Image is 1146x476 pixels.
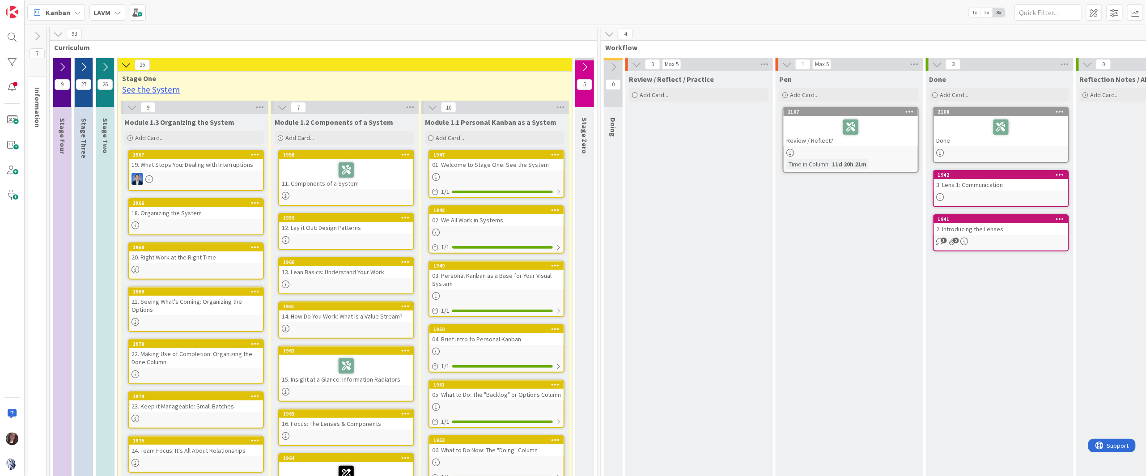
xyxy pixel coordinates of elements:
span: 3x [993,8,1005,17]
span: Stage Zero [580,118,589,154]
div: 1967 [129,151,263,159]
span: Add Card... [285,134,314,142]
span: 2x [981,8,993,17]
div: 1947 [429,151,564,159]
div: 11d 20h 21m [830,159,869,169]
div: 1975 [133,438,263,444]
span: 1 / 1 [441,361,450,371]
span: Add Card... [640,91,668,99]
div: 197423. Keep it Manageable: Small Batches [129,392,263,412]
div: Max 5 [815,62,829,67]
div: 1950 [429,325,564,333]
img: Visit kanbanzone.com [6,6,18,18]
div: 1967 [133,152,263,158]
span: 10 [441,102,456,113]
div: 01. Welcome to Stage One: See the System [429,159,564,170]
div: 195306. What to Do Now: The "Doing" Column [429,436,564,456]
div: 1969 [129,288,263,296]
div: 2107Review / Reflect? [784,108,918,146]
span: 3 [941,238,947,243]
div: 1951 [429,381,564,389]
span: 7 [291,102,306,113]
div: 1941 [934,215,1068,223]
span: 0 [1096,59,1111,70]
span: 26 [98,79,113,90]
span: 2 [953,238,959,243]
span: Doing [609,118,618,137]
div: 1966 [129,199,263,207]
div: 1975 [129,437,263,445]
input: Quick Filter... [1014,4,1082,21]
span: 1 [795,59,811,70]
div: 1963 [283,411,413,417]
div: 2107 [784,108,918,116]
span: 93 [67,29,82,39]
div: 13. Lean Basics: Understand Your Work [279,266,413,278]
div: 196719. What Stops You: Dealing with Interruptions [129,151,263,170]
span: 9 [55,79,70,90]
div: 1974 [129,392,263,400]
div: 1962 [279,347,413,355]
div: 1941 [938,216,1068,222]
div: 3. Lens 1: Communication [934,179,1068,191]
img: TD [6,433,18,445]
span: Stage Four [58,118,67,154]
div: 19423. Lens 1: Communication [934,171,1068,191]
div: 1963 [279,410,413,418]
div: 1948 [433,207,564,213]
div: 194802. We All Work in Systems [429,206,564,226]
span: 5 [577,79,592,90]
div: 195912. Lay it Out: Design Patterns [279,214,413,234]
div: 12. Lay it Out: Design Patterns [279,222,413,234]
span: Stage Two [101,118,110,153]
div: DP [129,173,263,185]
div: 2. Introducing the Lenses [934,223,1068,235]
div: Review / Reflect? [784,116,918,146]
a: See the System [122,84,180,95]
b: LAVM [93,8,110,17]
span: 4 [618,29,633,39]
div: 1964 [283,455,413,461]
div: 1968 [133,244,263,251]
div: 197022. Making Use of Completion: Organizing the Done Column [129,340,263,368]
div: 21. Seeing What's Coming: Organizing the Options [129,296,263,315]
span: Curriculum [54,43,586,52]
span: 26 [135,59,150,70]
div: 1951 [433,382,564,388]
div: 1958 [283,152,413,158]
div: 1960 [279,258,413,266]
span: Add Card... [436,134,464,142]
span: : [828,159,830,169]
div: 194701. Welcome to Stage One: See the System [429,151,564,170]
span: Kanban [46,7,70,18]
span: Pen [779,75,792,84]
div: 1964 [279,454,413,462]
div: 1949 [429,262,564,270]
span: Information [33,87,42,127]
span: Module 1.2 Components of a System [275,118,393,127]
div: 1950 [433,326,564,332]
div: 1949 [433,263,564,269]
div: 1961 [283,303,413,310]
span: 1 / 1 [441,187,450,196]
div: 194903. Personal Kanban as a Base for Your Visual System [429,262,564,289]
div: 1/1 [429,361,564,372]
div: 05. What to Do: The "Backlog" or Options Column [429,389,564,400]
span: Done [930,75,947,84]
div: 1/1 [429,186,564,197]
div: 196921. Seeing What's Coming: Organizing the Options [129,288,263,315]
span: Stage Three [80,118,89,158]
span: 7 [30,48,45,59]
div: 1942 [938,172,1068,178]
div: 20. Right Work at the Right Time [129,251,263,263]
span: 27 [76,79,91,90]
div: 2108 [934,108,1068,116]
span: 1 / 1 [441,242,450,252]
div: 1953 [429,436,564,444]
div: 196114. How Do You Work: What is a Value Stream? [279,302,413,322]
div: 1970 [133,341,263,347]
div: Max 5 [665,62,679,67]
span: Add Card... [790,91,819,99]
div: 1974 [133,393,263,399]
div: 196316. Focus: The Lenses & Components [279,410,413,429]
